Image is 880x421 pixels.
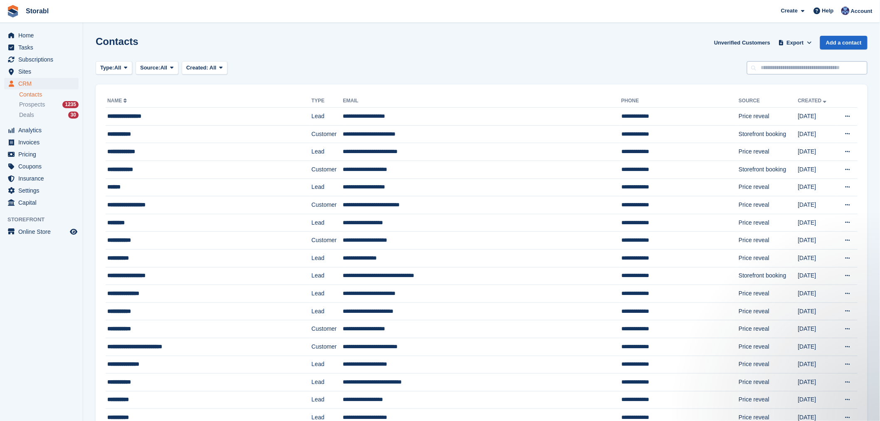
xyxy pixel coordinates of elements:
[140,64,160,72] span: Source:
[4,66,79,77] a: menu
[18,78,68,89] span: CRM
[7,5,19,17] img: stora-icon-8386f47178a22dfd0bd8f6a31ec36ba5ce8667c1dd55bd0f319d3a0aa187defe.svg
[210,64,217,71] span: All
[787,39,804,47] span: Export
[798,108,836,126] td: [DATE]
[739,285,798,303] td: Price reveal
[18,42,68,53] span: Tasks
[136,61,178,75] button: Source: All
[311,232,343,250] td: Customer
[62,101,79,108] div: 1235
[4,30,79,41] a: menu
[4,226,79,238] a: menu
[311,356,343,374] td: Lead
[798,214,836,232] td: [DATE]
[798,196,836,214] td: [DATE]
[69,227,79,237] a: Preview store
[739,232,798,250] td: Price reveal
[22,4,52,18] a: Storabl
[311,143,343,161] td: Lead
[18,30,68,41] span: Home
[311,178,343,196] td: Lead
[114,64,121,72] span: All
[311,391,343,409] td: Lead
[851,7,873,15] span: Account
[311,161,343,178] td: Customer
[798,338,836,356] td: [DATE]
[311,196,343,214] td: Customer
[311,285,343,303] td: Lead
[822,7,834,15] span: Help
[19,91,79,99] a: Contacts
[798,267,836,285] td: [DATE]
[343,94,621,108] th: Email
[96,61,132,75] button: Type: All
[18,173,68,184] span: Insurance
[798,285,836,303] td: [DATE]
[739,108,798,126] td: Price reveal
[19,111,79,119] a: Deals 30
[820,36,868,50] a: Add a contact
[739,356,798,374] td: Price reveal
[311,267,343,285] td: Lead
[4,161,79,172] a: menu
[311,374,343,391] td: Lead
[4,78,79,89] a: menu
[311,214,343,232] td: Lead
[18,161,68,172] span: Coupons
[19,100,79,109] a: Prospects 1235
[841,7,850,15] img: Tegan Ewart
[739,249,798,267] td: Price reveal
[96,36,138,47] h1: Contacts
[739,143,798,161] td: Price reveal
[4,42,79,53] a: menu
[4,173,79,184] a: menu
[18,185,68,196] span: Settings
[739,214,798,232] td: Price reveal
[18,136,68,148] span: Invoices
[4,54,79,65] a: menu
[311,94,343,108] th: Type
[19,101,45,109] span: Prospects
[739,125,798,143] td: Storefront booking
[798,391,836,409] td: [DATE]
[4,149,79,160] a: menu
[100,64,114,72] span: Type:
[18,197,68,208] span: Capital
[739,302,798,320] td: Price reveal
[739,267,798,285] td: Storefront booking
[182,61,227,75] button: Created: All
[18,124,68,136] span: Analytics
[311,338,343,356] td: Customer
[798,356,836,374] td: [DATE]
[777,36,813,50] button: Export
[311,125,343,143] td: Customer
[4,185,79,196] a: menu
[798,302,836,320] td: [DATE]
[711,36,774,50] a: Unverified Customers
[4,197,79,208] a: menu
[7,215,83,224] span: Storefront
[18,54,68,65] span: Subscriptions
[798,249,836,267] td: [DATE]
[186,64,208,71] span: Created:
[798,320,836,338] td: [DATE]
[781,7,798,15] span: Create
[311,302,343,320] td: Lead
[107,98,129,104] a: Name
[739,320,798,338] td: Price reveal
[739,338,798,356] td: Price reveal
[739,196,798,214] td: Price reveal
[739,391,798,409] td: Price reveal
[798,161,836,178] td: [DATE]
[311,108,343,126] td: Lead
[798,143,836,161] td: [DATE]
[161,64,168,72] span: All
[311,249,343,267] td: Lead
[68,111,79,119] div: 30
[739,94,798,108] th: Source
[18,149,68,160] span: Pricing
[798,98,828,104] a: Created
[798,178,836,196] td: [DATE]
[739,178,798,196] td: Price reveal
